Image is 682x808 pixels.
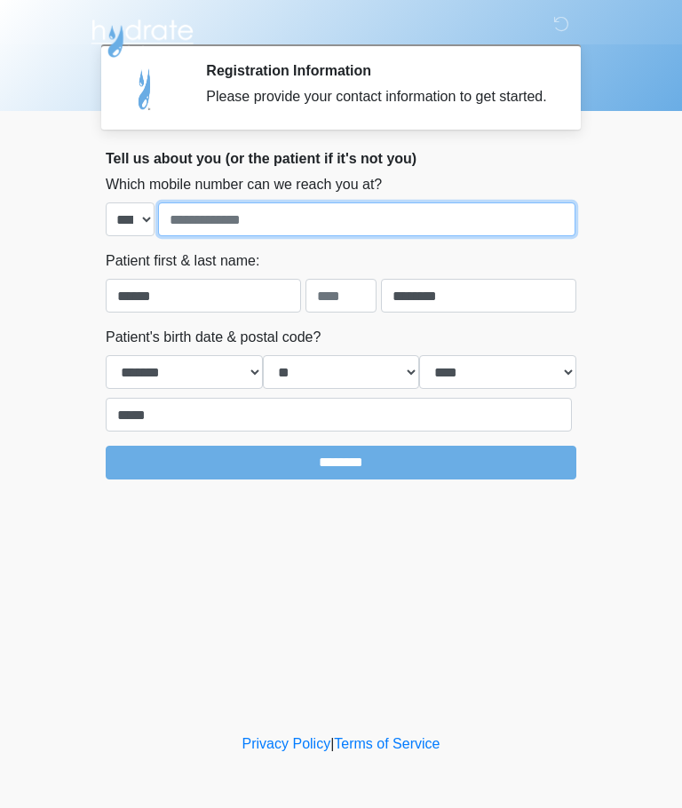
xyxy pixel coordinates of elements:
a: | [330,736,334,751]
img: Agent Avatar [119,62,172,115]
h2: Tell us about you (or the patient if it's not you) [106,150,576,167]
label: Patient first & last name: [106,250,259,272]
a: Terms of Service [334,736,440,751]
label: Patient's birth date & postal code? [106,327,321,348]
div: Please provide your contact information to get started. [206,86,550,107]
a: Privacy Policy [242,736,331,751]
img: Hydrate IV Bar - Arcadia Logo [88,13,196,59]
label: Which mobile number can we reach you at? [106,174,382,195]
